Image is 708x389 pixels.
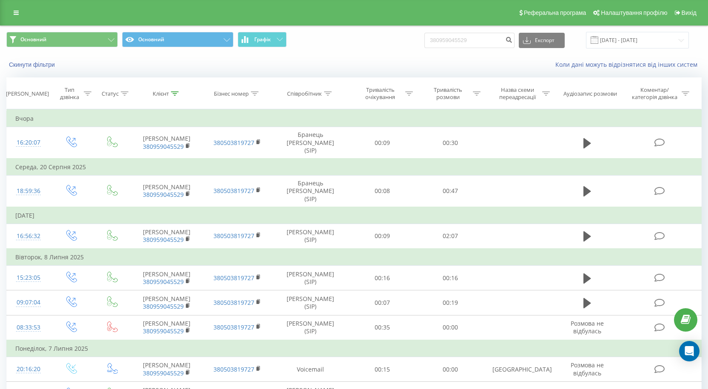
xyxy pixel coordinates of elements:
a: 380959045529 [143,278,184,286]
div: Бізнес номер [214,90,249,97]
a: 380503819727 [213,187,254,195]
span: Розмова не відбулась [571,319,604,335]
span: Розмова не відбулась [571,361,604,377]
td: [PERSON_NAME] [131,357,202,382]
div: Клієнт [153,90,169,97]
div: Аудіозапис розмови [563,90,617,97]
td: Бранець [PERSON_NAME] (SIP) [273,176,349,207]
div: 09:07:04 [15,294,42,311]
a: 380959045529 [143,190,184,199]
td: [PERSON_NAME] (SIP) [273,224,349,249]
td: 00:09 [348,224,416,249]
button: Експорт [519,33,565,48]
td: 00:35 [348,315,416,340]
td: 00:30 [416,127,484,159]
input: Пошук за номером [424,33,515,48]
td: 00:07 [348,290,416,315]
td: [GEOGRAPHIC_DATA] [484,357,554,382]
td: 00:00 [416,315,484,340]
td: Voicemail [273,357,349,382]
td: Вівторок, 8 Липня 2025 [7,249,702,266]
td: [PERSON_NAME] [131,224,202,249]
td: Понеділок, 7 Липня 2025 [7,340,702,357]
a: Коли дані можуть відрізнятися вiд інших систем [555,60,702,68]
a: 380503819727 [213,139,254,147]
a: 380959045529 [143,369,184,377]
td: [PERSON_NAME] [131,315,202,340]
a: 380959045529 [143,142,184,150]
td: [PERSON_NAME] [131,290,202,315]
td: Вчора [7,110,702,127]
a: 380503819727 [213,365,254,373]
button: Основний [122,32,233,47]
div: Назва схеми переадресації [495,86,540,101]
td: 00:15 [348,357,416,382]
div: Тривалість розмови [425,86,471,101]
td: 00:16 [416,266,484,290]
a: 380503819727 [213,298,254,307]
span: Налаштування профілю [601,9,667,16]
a: 380959045529 [143,327,184,335]
td: 00:19 [416,290,484,315]
a: 380959045529 [143,236,184,244]
div: Статус [102,90,119,97]
div: 18:59:36 [15,183,42,199]
span: Графік [254,37,271,43]
td: [DATE] [7,207,702,224]
div: 16:20:07 [15,134,42,151]
td: [PERSON_NAME] (SIP) [273,290,349,315]
div: Тип дзвінка [57,86,81,101]
a: 380503819727 [213,323,254,331]
td: [PERSON_NAME] [131,266,202,290]
td: [PERSON_NAME] [131,127,202,159]
td: 00:16 [348,266,416,290]
td: [PERSON_NAME] (SIP) [273,315,349,340]
a: 380503819727 [213,274,254,282]
button: Скинути фільтри [6,61,59,68]
a: 380503819727 [213,232,254,240]
button: Основний [6,32,118,47]
div: Open Intercom Messenger [679,341,699,361]
div: Коментар/категорія дзвінка [630,86,680,101]
td: Середа, 20 Серпня 2025 [7,159,702,176]
td: 00:47 [416,176,484,207]
span: Вихід [682,9,697,16]
td: 00:08 [348,176,416,207]
div: Співробітник [287,90,322,97]
div: Тривалість очікування [358,86,403,101]
a: 380959045529 [143,302,184,310]
div: 16:56:32 [15,228,42,244]
td: 00:00 [416,357,484,382]
td: [PERSON_NAME] (SIP) [273,266,349,290]
span: Реферальна програма [524,9,586,16]
span: Основний [20,36,46,43]
div: 20:16:20 [15,361,42,378]
div: 08:33:53 [15,319,42,336]
td: 00:09 [348,127,416,159]
div: [PERSON_NAME] [6,90,49,97]
div: 15:23:05 [15,270,42,286]
td: Бранець [PERSON_NAME] (SIP) [273,127,349,159]
td: 02:07 [416,224,484,249]
button: Графік [238,32,287,47]
td: [PERSON_NAME] [131,176,202,207]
